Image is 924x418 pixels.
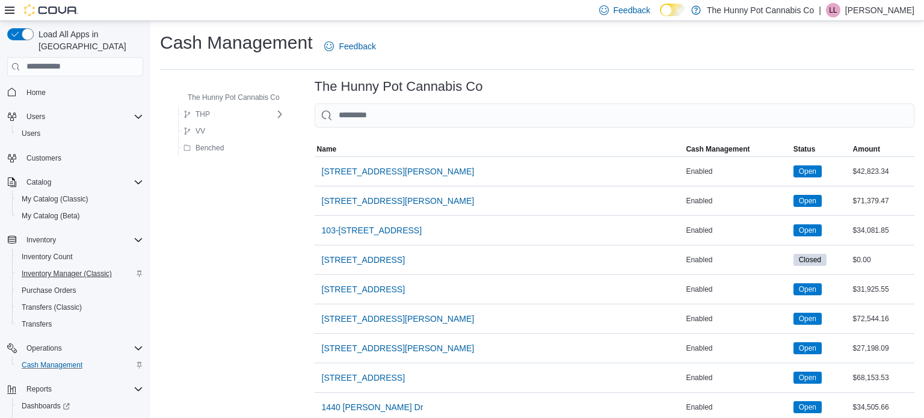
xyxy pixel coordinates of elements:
[17,126,45,141] a: Users
[683,194,790,208] div: Enabled
[793,195,822,207] span: Open
[322,165,475,177] span: [STREET_ADDRESS][PERSON_NAME]
[17,209,143,223] span: My Catalog (Beta)
[179,107,215,121] button: THP
[26,112,45,121] span: Users
[22,150,143,165] span: Customers
[683,253,790,267] div: Enabled
[317,277,410,301] button: [STREET_ADDRESS]
[683,282,790,297] div: Enabled
[851,282,914,297] div: $31,925.55
[22,401,70,411] span: Dashboards
[12,265,148,282] button: Inventory Manager (Classic)
[22,233,143,247] span: Inventory
[17,317,57,331] a: Transfers
[322,283,405,295] span: [STREET_ADDRESS]
[12,191,148,207] button: My Catalog (Classic)
[24,4,78,16] img: Cova
[2,108,148,125] button: Users
[17,250,78,264] a: Inventory Count
[799,372,816,383] span: Open
[793,313,822,325] span: Open
[12,316,148,333] button: Transfers
[826,3,840,17] div: Laura Laskoski
[614,4,650,16] span: Feedback
[853,144,880,154] span: Amount
[683,164,790,179] div: Enabled
[322,401,423,413] span: 1440 [PERSON_NAME] Dr
[22,151,66,165] a: Customers
[22,360,82,370] span: Cash Management
[793,144,816,154] span: Status
[22,85,51,100] a: Home
[17,266,143,281] span: Inventory Manager (Classic)
[17,126,143,141] span: Users
[179,141,229,155] button: Benched
[22,129,40,138] span: Users
[799,254,821,265] span: Closed
[683,142,790,156] button: Cash Management
[799,343,816,354] span: Open
[845,3,914,17] p: [PERSON_NAME]
[317,218,427,242] button: 103-[STREET_ADDRESS]
[17,300,87,315] a: Transfers (Classic)
[17,300,143,315] span: Transfers (Classic)
[22,341,143,355] span: Operations
[819,3,821,17] p: |
[22,319,52,329] span: Transfers
[683,312,790,326] div: Enabled
[196,143,224,153] span: Benched
[22,233,61,247] button: Inventory
[34,28,143,52] span: Load All Apps in [GEOGRAPHIC_DATA]
[799,195,816,206] span: Open
[12,398,148,414] a: Dashboards
[17,250,143,264] span: Inventory Count
[799,166,816,177] span: Open
[26,384,52,394] span: Reports
[26,88,46,97] span: Home
[22,269,112,278] span: Inventory Manager (Classic)
[22,303,82,312] span: Transfers (Classic)
[26,153,61,163] span: Customers
[22,109,50,124] button: Users
[17,192,93,206] a: My Catalog (Classic)
[791,142,851,156] button: Status
[683,223,790,238] div: Enabled
[829,3,837,17] span: LL
[317,144,337,154] span: Name
[322,313,475,325] span: [STREET_ADDRESS][PERSON_NAME]
[851,253,914,267] div: $0.00
[683,370,790,385] div: Enabled
[22,286,76,295] span: Purchase Orders
[851,223,914,238] div: $34,081.85
[317,248,410,272] button: [STREET_ADDRESS]
[12,357,148,373] button: Cash Management
[319,34,380,58] a: Feedback
[12,282,148,299] button: Purchase Orders
[26,235,56,245] span: Inventory
[317,159,479,183] button: [STREET_ADDRESS][PERSON_NAME]
[17,399,143,413] span: Dashboards
[17,283,81,298] a: Purchase Orders
[17,266,117,281] a: Inventory Manager (Classic)
[322,342,475,354] span: [STREET_ADDRESS][PERSON_NAME]
[315,103,914,128] input: This is a search bar. As you type, the results lower in the page will automatically filter.
[799,313,816,324] span: Open
[17,283,143,298] span: Purchase Orders
[851,400,914,414] div: $34,505.66
[22,211,80,221] span: My Catalog (Beta)
[793,372,822,384] span: Open
[793,401,822,413] span: Open
[160,31,312,55] h1: Cash Management
[793,342,822,354] span: Open
[317,336,479,360] button: [STREET_ADDRESS][PERSON_NAME]
[799,402,816,413] span: Open
[17,192,143,206] span: My Catalog (Classic)
[2,174,148,191] button: Catalog
[22,175,143,189] span: Catalog
[339,40,375,52] span: Feedback
[322,372,405,384] span: [STREET_ADDRESS]
[315,79,483,94] h3: The Hunny Pot Cannabis Co
[793,165,822,177] span: Open
[2,340,148,357] button: Operations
